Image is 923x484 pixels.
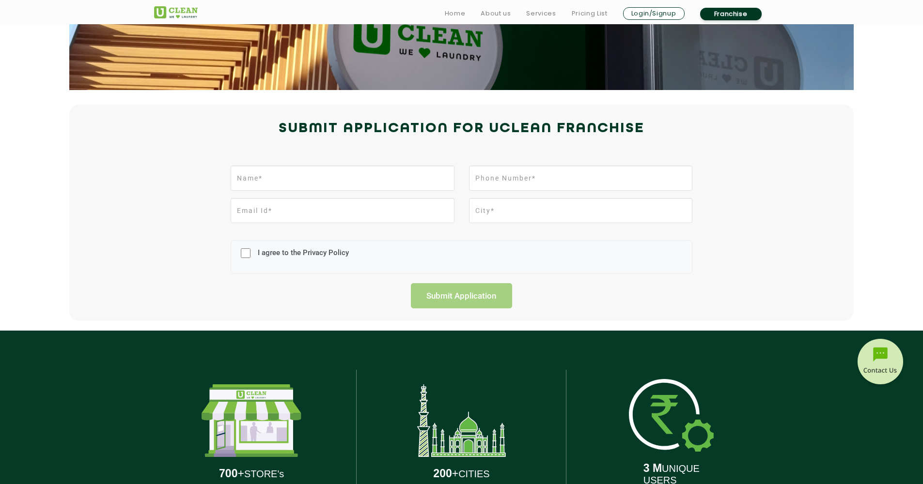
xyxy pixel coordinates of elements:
span: + [219,467,244,480]
a: Franchise [700,8,762,20]
input: Email Id* [231,198,454,223]
img: presence-3.svg [629,379,714,452]
a: Pricing List [572,8,608,19]
input: Name* [231,166,454,191]
label: I agree to the Privacy Policy [255,248,349,266]
input: Submit Application [411,283,513,308]
h2: Submit Application for UCLEAN FRANCHISE [154,117,769,140]
a: About us [481,8,511,19]
p: CITIES [433,467,489,480]
a: Login/Signup [623,7,685,20]
b: 700 [219,467,237,480]
input: Phone Number* [469,166,692,191]
img: presence-1.svg [202,384,301,457]
a: Services [526,8,556,19]
p: STORE's [219,467,284,480]
input: City* [469,198,692,223]
a: Home [445,8,466,19]
span: + [433,467,458,480]
img: UClean Laundry and Dry Cleaning [154,6,198,18]
b: 3 M [643,462,662,474]
img: presence-2.svg [417,384,506,457]
img: contact-btn [856,339,905,387]
b: 200 [433,467,452,480]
